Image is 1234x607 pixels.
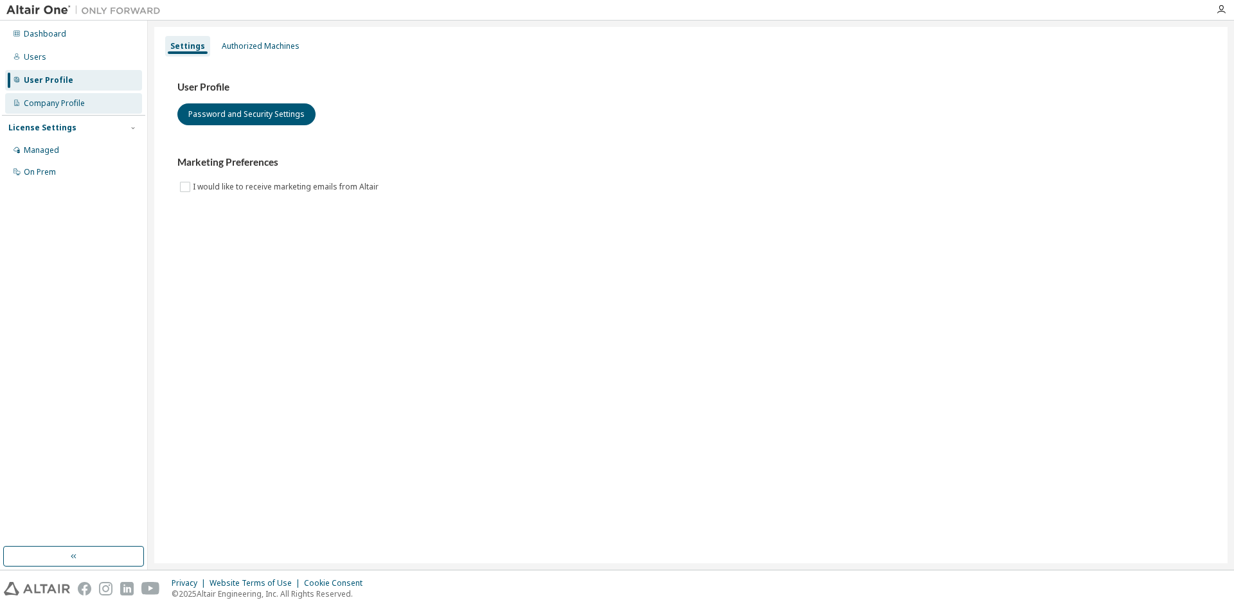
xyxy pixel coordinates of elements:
label: I would like to receive marketing emails from Altair [193,179,381,195]
div: Authorized Machines [222,41,300,51]
div: Website Terms of Use [210,578,304,588]
div: License Settings [8,123,76,133]
button: Password and Security Settings [177,103,316,125]
div: Company Profile [24,98,85,109]
div: User Profile [24,75,73,85]
img: Altair One [6,4,167,17]
img: youtube.svg [141,582,160,595]
h3: User Profile [177,81,1204,94]
img: instagram.svg [99,582,112,595]
div: Privacy [172,578,210,588]
p: © 2025 Altair Engineering, Inc. All Rights Reserved. [172,588,370,599]
div: Cookie Consent [304,578,370,588]
img: facebook.svg [78,582,91,595]
div: Settings [170,41,205,51]
div: Managed [24,145,59,155]
h3: Marketing Preferences [177,156,1204,169]
div: Dashboard [24,29,66,39]
img: altair_logo.svg [4,582,70,595]
div: On Prem [24,167,56,177]
div: Users [24,52,46,62]
img: linkedin.svg [120,582,134,595]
